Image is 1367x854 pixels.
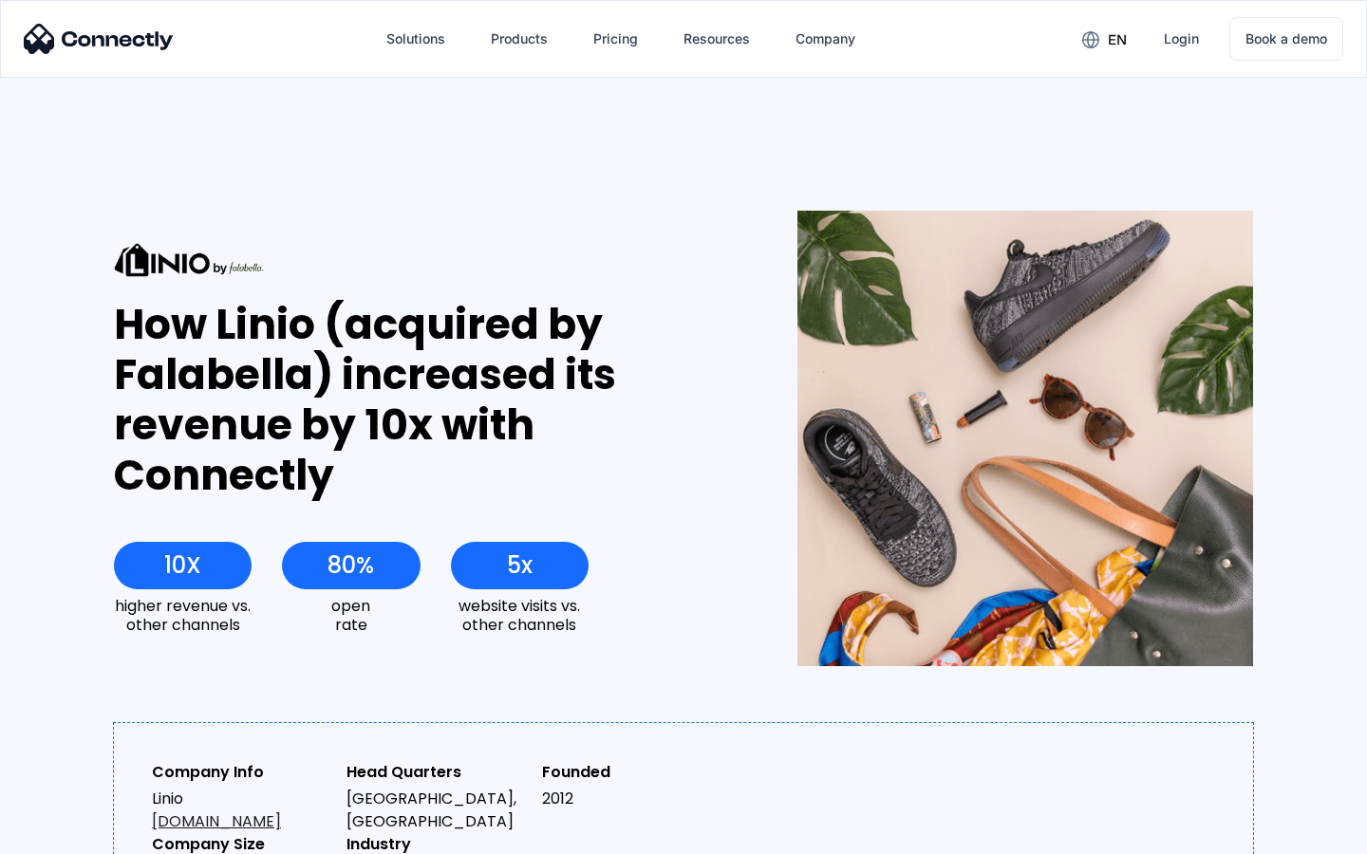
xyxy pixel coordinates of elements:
div: 2012 [542,788,721,810]
div: open rate [282,597,420,633]
div: Founded [542,761,721,784]
div: Company [796,26,855,52]
div: Login [1164,26,1199,52]
div: 10X [164,552,201,579]
a: Pricing [578,16,653,62]
img: Connectly Logo [24,24,174,54]
div: Company [780,16,871,62]
div: Pricing [593,26,638,52]
div: website visits vs. other channels [451,597,589,633]
div: en [1108,27,1127,53]
div: Company Info [152,761,331,784]
div: Products [491,26,548,52]
a: [DOMAIN_NAME] [152,810,281,832]
div: Resources [683,26,750,52]
div: Products [476,16,563,62]
div: Solutions [371,16,460,62]
div: [GEOGRAPHIC_DATA], [GEOGRAPHIC_DATA] [346,788,526,833]
div: Solutions [386,26,445,52]
div: en [1067,25,1141,53]
a: Login [1149,16,1214,62]
ul: Language list [38,821,114,847]
a: Book a demo [1229,17,1343,61]
div: How Linio (acquired by Falabella) increased its revenue by 10x with Connectly [114,300,728,500]
div: higher revenue vs. other channels [114,597,252,633]
div: 80% [328,552,374,579]
aside: Language selected: English [19,821,114,847]
div: 5x [507,552,533,579]
div: Linio [152,788,331,833]
div: Resources [668,16,765,62]
div: Head Quarters [346,761,526,784]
